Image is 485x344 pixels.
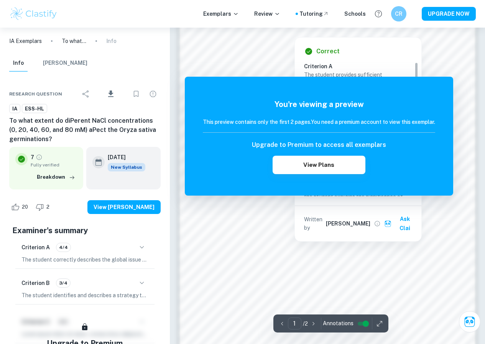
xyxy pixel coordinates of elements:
[78,86,94,102] div: Share
[43,55,87,72] button: [PERSON_NAME]
[304,62,418,71] h6: Criterion A
[252,140,386,150] h6: Upgrade to Premium to access all exemplars
[203,118,435,126] h6: This preview contains only the first 2 pages. You need a premium account to view this exemplar.
[384,220,391,227] img: clai.svg
[18,203,32,211] span: 20
[62,37,86,45] p: To what extent do diPerent NaCl concentrations (0, 20, 40, 60, and 80 mM) aPect the Oryza sativa ...
[34,201,54,213] div: Dislike
[9,116,161,144] h6: To what extent do diPerent NaCl concentrations (0, 20, 40, 60, and 80 mM) aPect the Oryza sativa ...
[203,10,239,18] p: Exemplars
[108,153,139,161] h6: [DATE]
[304,71,412,104] p: The student provides sufficient background information such as a literature overview or an explan...
[95,84,127,104] div: Download
[21,291,148,300] p: The student identifies and describes a strategy to address salinization in agriculture through th...
[395,10,403,18] h6: CR
[31,161,77,168] span: Fully verified
[9,201,32,213] div: Like
[36,154,43,161] a: Grade fully verified
[12,225,158,236] h5: Examiner's summary
[22,104,47,114] a: ESS-HL
[21,279,50,287] h6: Criterion B
[108,163,145,171] span: New Syllabus
[9,6,58,21] img: Clastify logo
[372,7,385,20] button: Help and Feedback
[326,219,370,228] h6: [PERSON_NAME]
[106,37,117,45] p: Info
[21,255,148,264] p: The student correctly describes the global issue of salinization and its impact on agriculture, p...
[304,215,325,232] p: Written by
[108,163,145,171] div: Starting from the May 2026 session, the ESS IA requirements have changed. We created this exempla...
[203,99,435,110] h5: You're viewing a preview
[459,311,480,332] button: Ask Clai
[22,105,47,113] span: ESS-HL
[273,156,365,174] button: View Plans
[254,10,280,18] p: Review
[145,86,161,102] div: Report issue
[9,37,42,45] a: IA Exemplars
[31,153,34,161] p: 7
[87,200,161,214] button: View [PERSON_NAME]
[344,10,366,18] a: Schools
[9,91,62,97] span: Research question
[383,212,418,235] button: Ask Clai
[21,243,50,252] h6: Criterion A
[323,319,353,328] span: Annotations
[35,171,77,183] button: Breakdown
[56,280,70,286] span: 3/4
[422,7,476,21] button: UPGRADE NOW
[56,244,71,251] span: 4/4
[391,6,406,21] button: CR
[128,86,144,102] div: Bookmark
[372,218,383,229] button: View full profile
[9,55,28,72] button: Info
[303,319,308,328] p: / 2
[10,105,20,113] span: IA
[9,104,20,114] a: IA
[299,10,329,18] a: Tutoring
[316,47,340,56] h6: Correct
[42,203,54,211] span: 2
